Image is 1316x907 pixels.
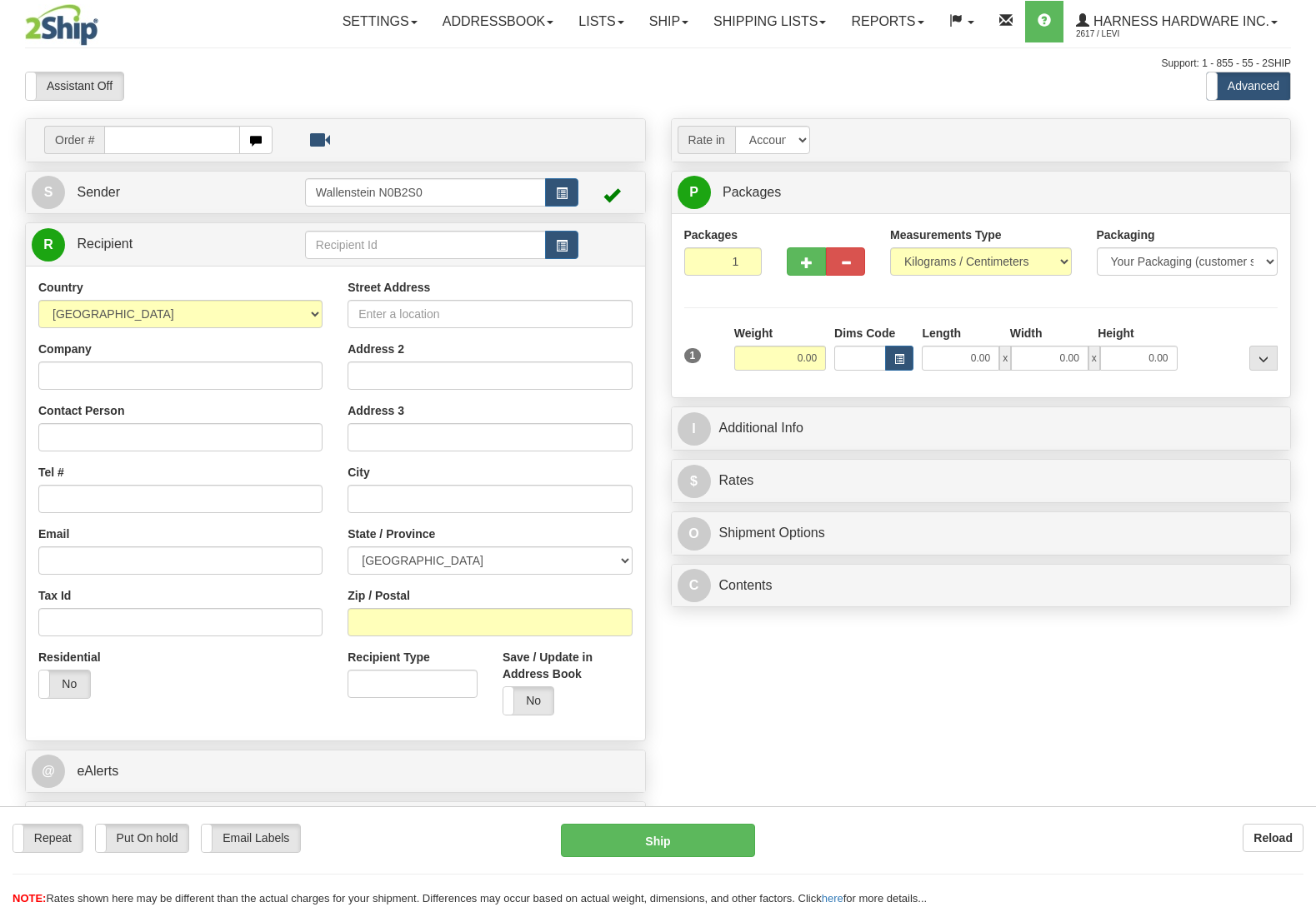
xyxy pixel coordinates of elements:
[77,185,120,199] span: Sender
[678,569,711,602] span: C
[1243,824,1303,852] button: Reload
[77,237,133,251] span: Recipient
[922,325,961,341] label: Length
[1088,346,1100,371] span: x
[305,178,546,207] input: Sender Id
[430,1,567,42] a: Addressbook
[834,325,895,341] label: Dims Code
[348,279,430,296] label: Street Address
[32,227,274,262] a: R Recipient
[678,176,711,209] span: P
[684,227,738,243] label: Packages
[890,227,1002,243] label: Measurements Type
[32,755,639,789] a: @ eAlerts
[678,126,735,154] span: Rate in
[13,892,46,905] span: NOTE:
[566,1,636,42] a: Lists
[348,341,404,357] label: Address 2
[38,279,83,296] label: Country
[678,516,1285,551] a: OShipment Options
[999,346,1011,371] span: x
[38,402,124,419] label: Contact Person
[503,687,554,715] label: No
[13,825,83,852] label: Repeat
[1249,346,1278,371] div: ...
[348,300,632,328] input: Enter a location
[701,1,838,42] a: Shipping lists
[32,176,65,209] span: S
[1076,26,1201,42] span: 2617 / Levi
[96,825,189,852] label: Put On hold
[39,670,90,698] label: No
[330,1,430,42] a: Settings
[838,1,936,42] a: Reports
[32,755,65,788] span: @
[503,649,633,682] label: Save / Update in Address Book
[26,72,123,100] label: Assistant Off
[38,649,101,665] label: Residential
[1010,325,1043,341] label: Width
[44,126,104,154] span: Order #
[38,587,71,604] label: Tax Id
[678,176,1285,210] a: P Packages
[348,587,410,604] label: Zip / Postal
[77,764,118,778] span: eAlerts
[1207,72,1290,100] label: Advanced
[348,526,435,542] label: State / Province
[38,341,92,357] label: Company
[25,57,1291,71] div: Support: 1 - 855 - 55 - 2SHIP
[561,824,755,857] button: Ship
[1089,14,1269,28] span: Harness Hardware Inc.
[348,402,404,419] label: Address 3
[734,325,773,341] label: Weight
[684,348,702,363] span: 1
[637,1,701,42] a: Ship
[32,176,305,210] a: S Sender
[348,649,430,665] label: Recipient Type
[1097,227,1155,243] label: Packaging
[348,464,369,481] label: City
[32,228,65,262] span: R
[1253,831,1293,845] b: Reload
[38,526,69,542] label: Email
[1063,1,1290,42] a: Harness Hardware Inc. 2617 / Levi
[678,464,1285,498] a: $Rates
[305,231,546,259] input: Recipient Id
[678,412,711,446] span: I
[822,892,843,905] a: here
[25,4,98,46] img: logo2617.jpg
[678,465,711,498] span: $
[678,569,1285,603] a: CContents
[723,185,781,199] span: Packages
[678,411,1285,446] a: IAdditional Info
[1098,325,1134,341] label: Height
[678,517,711,551] span: O
[38,464,64,481] label: Tel #
[202,825,300,852] label: Email Labels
